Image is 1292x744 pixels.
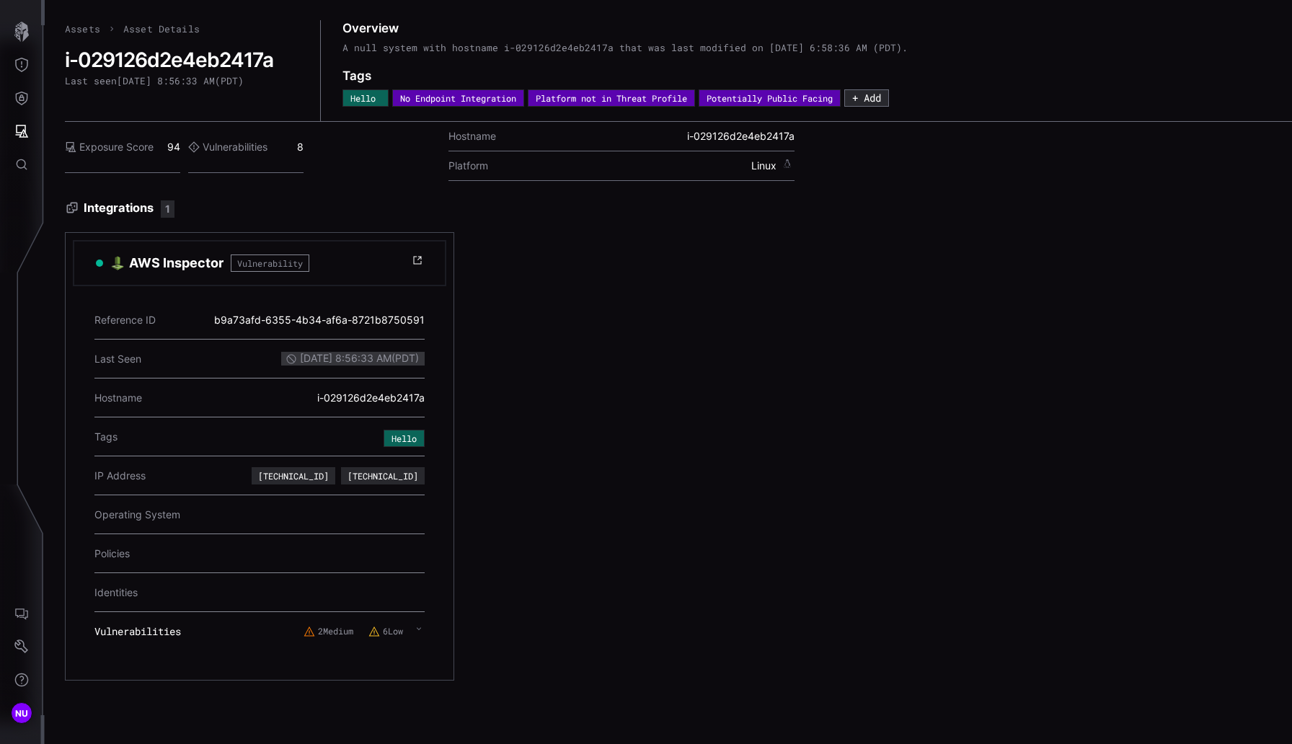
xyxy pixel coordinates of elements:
span: Policies [94,547,130,560]
label: Platform [448,159,488,172]
div: i-029126d2e4eb2417a [317,384,425,412]
span: Identities [94,586,138,599]
div: No Endpoint Integration [400,94,516,102]
div: Hello [391,434,417,443]
button: NU [1,696,43,730]
span: IP Address [94,469,146,482]
label: Hostname [448,130,496,143]
label: 6 Low [368,626,403,637]
span: Hostname [94,391,142,404]
div: [TECHNICAL_ID] [258,471,329,480]
span: Tags [94,430,118,443]
span: Linux [751,159,795,172]
img: Demo AWS Inspector [110,256,125,270]
div: Potentially Public Facing [707,94,833,102]
span: i-029126d2e4eb2417a [687,130,795,143]
span: Vulnerabilities [94,625,181,638]
span: Vulnerability [231,254,309,272]
a: Assets [65,22,100,35]
span: Operating System [94,508,180,521]
span: Asset Details [123,22,200,35]
label: Exposure Score [65,141,154,154]
span: Last Seen [94,353,141,366]
label: Vulnerabilities [188,141,267,154]
span: NU [15,706,29,721]
div: Last seen [DATE] 8:56:33 AM ( PDT ) [65,75,244,87]
div: 94 [65,122,180,173]
div: [TECHNICAL_ID] [348,471,418,480]
span: Hello [350,94,376,102]
label: 2 Medium [304,626,353,637]
nav: breadcrumb [65,20,200,37]
div: Platform not in Threat Profile [536,94,687,102]
h3: AWS Inspector [129,254,224,272]
span: Reference ID [94,314,156,327]
button: + Add [844,89,889,107]
span: [DATE] 8:56:33 AM ( PDT ) [281,352,425,365]
h3: Integrations [65,200,1292,218]
h2: i-029126d2e4eb2417a [65,48,300,72]
div: b9a73afd-6355-4b34-af6a-8721b8750591 [214,306,425,334]
div: 1 [161,200,174,218]
div: 8 [188,122,304,173]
